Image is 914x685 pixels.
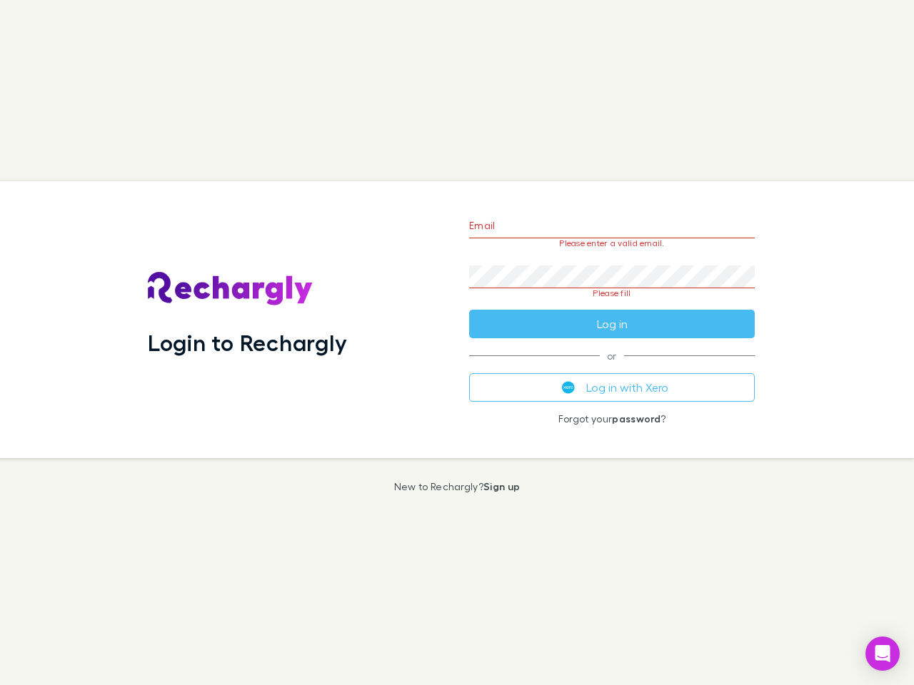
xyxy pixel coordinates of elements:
div: Open Intercom Messenger [865,636,900,671]
p: Please fill [469,288,755,298]
h1: Login to Rechargly [148,329,347,356]
button: Log in with Xero [469,373,755,402]
p: Please enter a valid email. [469,238,755,248]
a: password [612,412,661,425]
button: Log in [469,310,755,338]
img: Rechargly's Logo [148,272,313,306]
img: Xero's logo [562,381,575,394]
a: Sign up [483,480,520,492]
p: New to Rechargly? [394,481,521,492]
p: Forgot your ? [469,413,755,425]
